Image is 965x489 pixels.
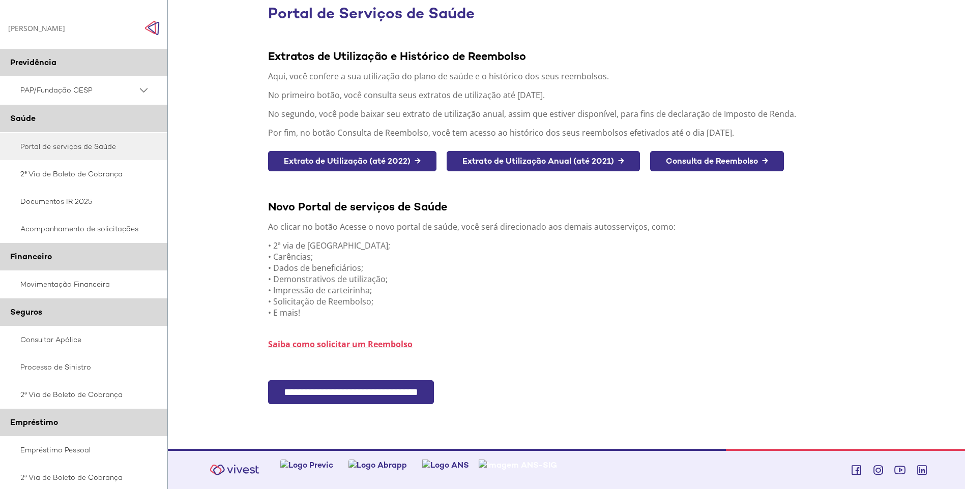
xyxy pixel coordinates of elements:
[268,199,872,213] div: Novo Portal de serviços de Saúde
[10,251,52,262] span: Financeiro
[268,71,872,82] p: Aqui, você confere a sua utilização do plano de saúde e o histórico dos seus reembolsos.
[268,49,872,63] div: Extratos de Utilização e Histórico de Reembolso
[479,460,557,470] img: Imagem ANS-SIG
[144,20,160,36] img: Fechar menu
[268,339,413,350] a: Saiba como solicitar um Reembolso
[268,380,872,430] section: <span lang="pt-BR" dir="ltr">FacPlanPortlet - SSO Fácil</span>
[268,108,872,119] p: No segundo, você pode baixar seu extrato de utilização anual, assim que estiver disponível, para ...
[168,449,965,489] footer: Vivest
[650,151,784,172] a: Consulta de Reembolso →
[268,221,872,232] p: Ao clicar no botão Acesse o novo portal de saúde, você será direcionado aos demais autosserviços,...
[10,307,42,317] span: Seguros
[268,151,436,172] a: Extrato de Utilização (até 2022) →
[268,127,872,138] p: Por fim, no botão Consulta de Reembolso, você tem acesso ao histórico dos seus reembolsos efetiva...
[20,84,137,97] span: PAP/Fundação CESP
[204,459,265,481] img: Vivest
[144,20,160,36] span: Click to close side navigation.
[10,417,58,427] span: Empréstimo
[422,460,469,470] img: Logo ANS
[268,89,872,101] p: No primeiro botão, você consulta seus extratos de utilização até [DATE].
[447,151,640,172] a: Extrato de Utilização Anual (até 2021) →
[10,57,56,68] span: Previdência
[348,460,407,470] img: Logo Abrapp
[268,5,872,22] h1: Portal de Serviços de Saúde
[268,240,872,318] p: • 2ª via de [GEOGRAPHIC_DATA]; • Carências; • Dados de beneficiários; • Demonstrativos de utiliza...
[10,113,36,124] span: Saúde
[8,23,65,33] div: [PERSON_NAME]
[280,460,333,470] img: Logo Previc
